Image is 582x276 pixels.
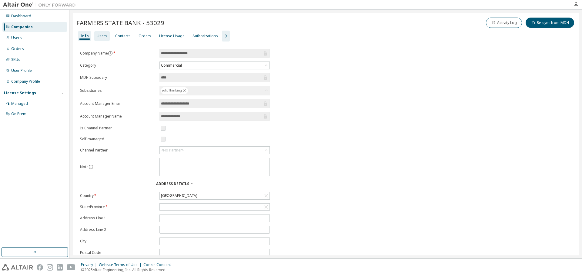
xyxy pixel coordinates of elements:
div: <No Partner> [161,148,184,153]
img: youtube.svg [67,264,75,271]
div: Orders [139,34,151,38]
label: Channel Partner [80,148,156,153]
button: information [108,51,113,56]
label: Company Name [80,51,156,56]
label: Note [80,164,89,169]
label: Self-managed [80,137,156,141]
div: SKUs [11,57,20,62]
div: User Profile [11,68,32,73]
img: Altair One [3,2,79,8]
label: Address Line 1 [80,216,156,221]
button: Activity Log [486,18,522,28]
div: Dashboard [11,14,31,18]
button: information [89,165,93,169]
div: Authorizations [192,34,218,38]
div: Orders [11,46,24,51]
div: Commercial [160,62,269,69]
label: Subsidiaries [80,88,156,93]
div: Users [97,34,107,38]
div: Privacy [81,262,99,267]
label: Is Channel Partner [80,126,156,131]
label: Category [80,63,156,68]
img: linkedin.svg [57,264,63,271]
div: Companies [11,25,33,29]
div: Info [80,34,89,38]
label: Account Manager Email [80,101,156,106]
div: License Usage [159,34,185,38]
div: Commercial [160,62,183,69]
p: © 2025 Altair Engineering, Inc. All Rights Reserved. [81,267,175,272]
label: MDH Subsidary [80,75,156,80]
div: Contacts [115,34,131,38]
label: Country [80,193,156,198]
div: Website Terms of Use [99,262,143,267]
div: [GEOGRAPHIC_DATA] [160,192,198,199]
label: Address Line 2 [80,227,156,232]
label: Postal Code [80,250,156,255]
img: instagram.svg [47,264,53,271]
label: State/Province [80,205,156,209]
div: License Settings [4,91,36,95]
label: Account Manager Name [80,114,156,119]
div: Cookie Consent [143,262,175,267]
div: Company Profile [11,79,40,84]
span: FARMERS STATE BANK - 53029 [76,18,164,27]
div: On Prem [11,111,26,116]
img: altair_logo.svg [2,264,33,271]
img: facebook.svg [37,264,43,271]
label: City [80,239,156,244]
div: solidThinking [161,87,188,94]
span: Address Details [156,181,189,186]
div: <No Partner> [160,147,269,154]
div: [GEOGRAPHIC_DATA] [160,192,269,199]
div: Managed [11,101,28,106]
div: solidThinking [159,86,270,95]
button: Re-sync from MDH [526,18,574,28]
div: Users [11,35,22,40]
